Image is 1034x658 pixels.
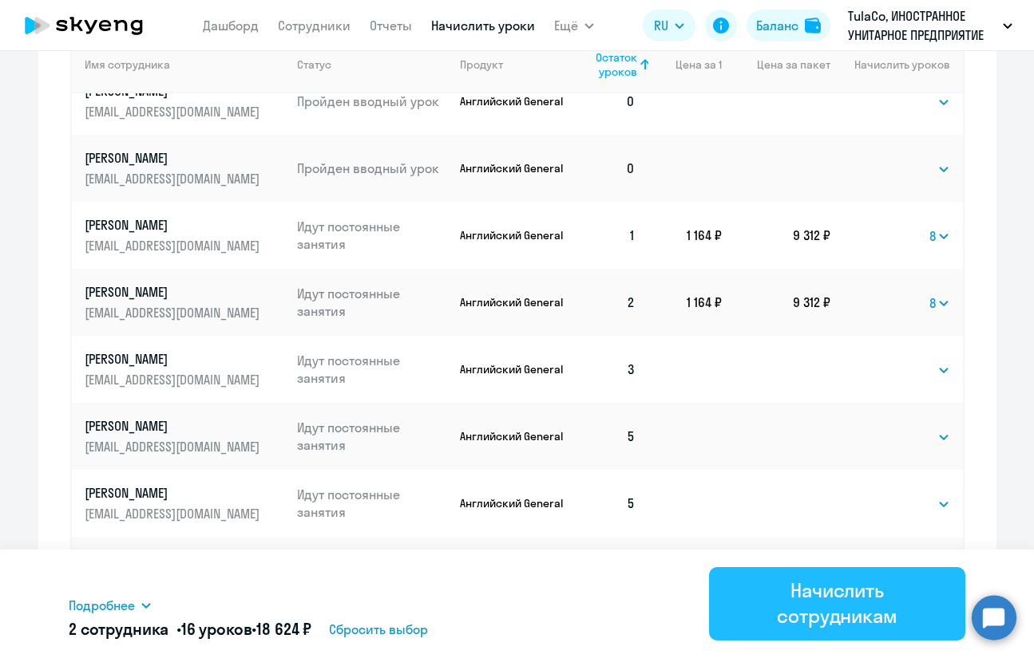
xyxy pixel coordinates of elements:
span: 16 уроков [181,619,252,639]
p: [PERSON_NAME] [85,417,263,435]
td: 9 312 ₽ [722,269,830,336]
a: [PERSON_NAME][EMAIL_ADDRESS][DOMAIN_NAME] [85,350,285,388]
p: Английский General [460,94,568,108]
p: [EMAIL_ADDRESS][DOMAIN_NAME] [85,170,263,187]
a: Начислить уроки [431,18,535,33]
button: RU [643,10,695,41]
td: 9 312 ₽ [722,202,830,269]
p: Английский General [460,295,568,309]
div: Имя сотрудника [85,57,285,72]
td: 1 164 ₽ [648,269,722,336]
p: [PERSON_NAME] [85,484,263,502]
p: [PERSON_NAME] [85,149,263,167]
p: TulaCo, ИНОСТРАННОЕ УНИТАРНОЕ ПРЕДПРИЯТИЕ ТУЛА КОНСАЛТИНГ [848,6,996,45]
p: Пройден вводный урок [297,160,447,177]
td: 1 164 ₽ [648,202,722,269]
td: 5 [568,403,649,470]
p: [EMAIL_ADDRESS][DOMAIN_NAME] [85,371,263,388]
p: [EMAIL_ADDRESS][DOMAIN_NAME] [85,237,263,254]
a: [PERSON_NAME][EMAIL_ADDRESS][DOMAIN_NAME] [85,216,285,254]
p: Английский General [460,496,568,510]
button: Начислить сотрудникам [709,567,965,640]
span: Подробнее [69,596,135,615]
a: [PERSON_NAME][EMAIL_ADDRESS][DOMAIN_NAME] [85,283,285,321]
a: [PERSON_NAME][EMAIL_ADDRESS][DOMAIN_NAME] [85,484,285,522]
p: [PERSON_NAME] [85,216,263,234]
button: TulaCo, ИНОСТРАННОЕ УНИТАРНОЕ ПРЕДПРИЯТИЕ ТУЛА КОНСАЛТИНГ [840,6,1020,45]
div: Статус [297,57,331,72]
td: 1 [568,202,649,269]
td: 2 [568,269,649,336]
td: 5 [568,537,649,604]
td: 0 [568,135,649,202]
a: Отчеты [370,18,412,33]
div: Остаток уроков [580,50,649,79]
span: Сбросить выбор [329,620,428,639]
td: 0 [568,68,649,135]
p: Пройден вводный урок [297,93,447,110]
a: [PERSON_NAME][EMAIL_ADDRESS][DOMAIN_NAME] [85,82,285,120]
span: Остаток уроков [580,50,637,79]
a: [PERSON_NAME][EMAIL_ADDRESS][DOMAIN_NAME] [85,149,285,187]
p: Идут постоянные занятия [297,419,447,454]
img: balance [805,18,821,33]
div: Продукт [460,57,503,72]
p: Идут постоянные занятия [297,285,447,320]
p: [EMAIL_ADDRESS][DOMAIN_NAME] [85,304,263,321]
p: Идут постоянные занятия [297,218,447,253]
p: [EMAIL_ADDRESS][DOMAIN_NAME] [85,438,263,455]
p: Идут постоянные занятия [297,486,447,521]
td: 5 [568,470,649,537]
p: [EMAIL_ADDRESS][DOMAIN_NAME] [85,505,263,522]
p: Английский General [460,161,568,175]
a: Дашборд [203,18,259,33]
p: Английский General [460,228,568,242]
p: [PERSON_NAME] [85,283,263,301]
div: Начислить сотрудникам [731,577,943,628]
th: Цена за 1 [648,36,722,93]
div: Статус [297,57,447,72]
th: Начислить уроков [830,36,962,93]
span: Ещё [554,16,578,35]
button: Ещё [554,10,594,41]
a: Сотрудники [278,18,351,33]
span: RU [654,16,668,35]
span: 18 624 ₽ [256,619,311,639]
div: Продукт [460,57,568,72]
div: Баланс [756,16,798,35]
p: Английский General [460,429,568,443]
p: [EMAIL_ADDRESS][DOMAIN_NAME] [85,103,263,120]
p: Английский General [460,362,568,376]
th: Цена за пакет [722,36,830,93]
button: Балансbalance [747,10,830,41]
h5: 2 сотрудника • • [69,618,311,640]
a: [PERSON_NAME][EMAIL_ADDRESS][DOMAIN_NAME] [85,417,285,455]
div: Имя сотрудника [85,57,170,72]
td: 3 [568,336,649,403]
p: [PERSON_NAME] [85,350,263,368]
p: Идут постоянные занятия [297,352,447,387]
